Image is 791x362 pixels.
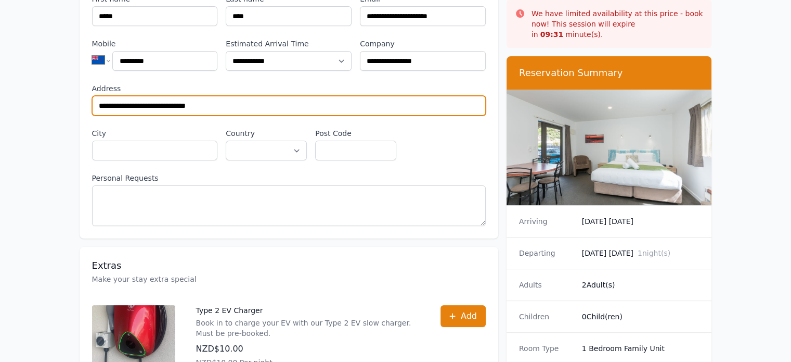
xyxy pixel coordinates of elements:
dt: Children [519,311,574,322]
span: 1 night(s) [638,249,670,257]
label: Address [92,83,486,94]
h3: Reservation Summary [519,67,699,79]
dt: Arriving [519,216,574,227]
h3: Extras [92,259,486,272]
strong: 09 : 31 [540,30,564,39]
p: Book in to charge your EV with our Type 2 EV slow charger. Must be pre-booked. [196,318,420,339]
img: 1 Bedroom Family Unit [507,90,712,205]
dd: [DATE] [DATE] [582,216,699,227]
label: Estimated Arrival Time [226,39,352,49]
p: We have limited availability at this price - book now! This session will expire in minute(s). [531,8,704,40]
label: Mobile [92,39,218,49]
span: Add [461,310,477,322]
dt: Room Type [519,343,574,354]
p: Make your stay extra special [92,274,486,284]
p: NZD$10.00 [196,343,420,355]
label: Company [360,39,486,49]
label: Personal Requests [92,173,486,183]
button: Add [440,305,486,327]
label: Country [226,128,307,139]
label: City [92,128,218,139]
dd: [DATE] [DATE] [582,248,699,258]
p: Type 2 EV Charger [196,305,420,316]
label: Post Code [315,128,396,139]
dt: Adults [519,280,574,290]
dd: 0 Child(ren) [582,311,699,322]
dd: 2 Adult(s) [582,280,699,290]
dd: 1 Bedroom Family Unit [582,343,699,354]
dt: Departing [519,248,574,258]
